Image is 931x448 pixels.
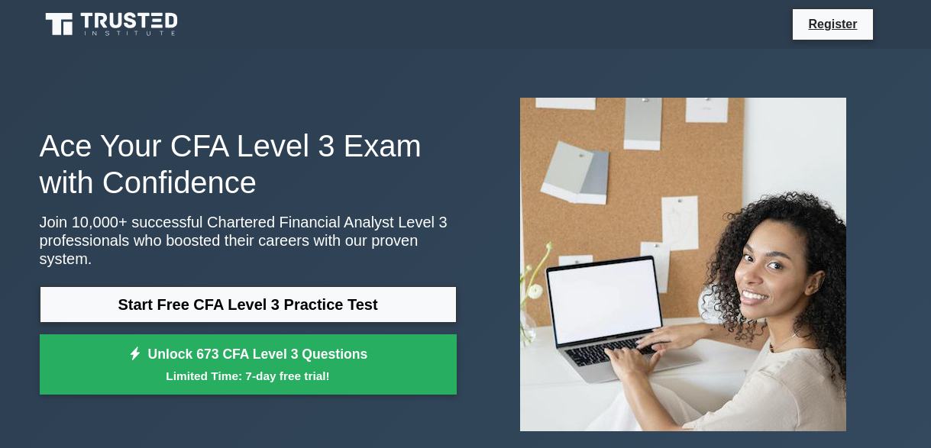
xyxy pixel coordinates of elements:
[40,213,457,268] p: Join 10,000+ successful Chartered Financial Analyst Level 3 professionals who boosted their caree...
[40,286,457,323] a: Start Free CFA Level 3 Practice Test
[40,127,457,201] h1: Ace Your CFA Level 3 Exam with Confidence
[40,334,457,395] a: Unlock 673 CFA Level 3 QuestionsLimited Time: 7-day free trial!
[799,15,866,34] a: Register
[59,367,438,385] small: Limited Time: 7-day free trial!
